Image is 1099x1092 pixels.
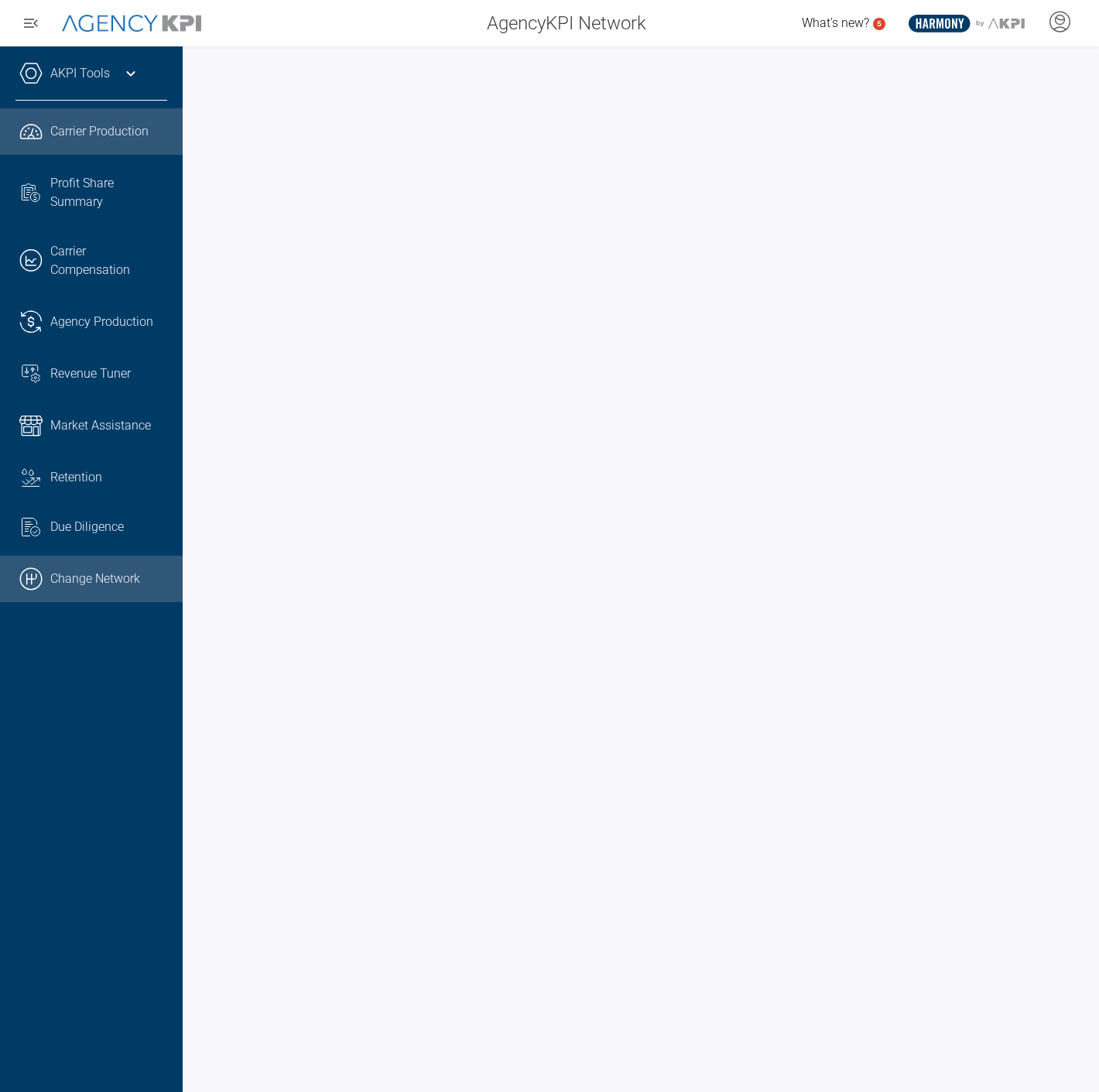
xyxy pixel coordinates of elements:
[50,174,168,211] span: Profit Share Summary
[50,468,167,487] div: Retention
[50,242,167,279] span: Carrier Compensation
[50,518,124,536] span: Due Diligence
[873,18,885,30] a: 5
[487,9,646,37] span: AgencyKPI Network
[50,64,110,83] a: AKPI Tools
[877,19,882,28] text: 5
[802,15,869,30] span: What's new?
[62,15,201,33] img: AgencyKPI
[50,416,151,435] span: Market Assistance
[50,122,149,141] span: Carrier Production
[50,365,131,383] span: Revenue Tuner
